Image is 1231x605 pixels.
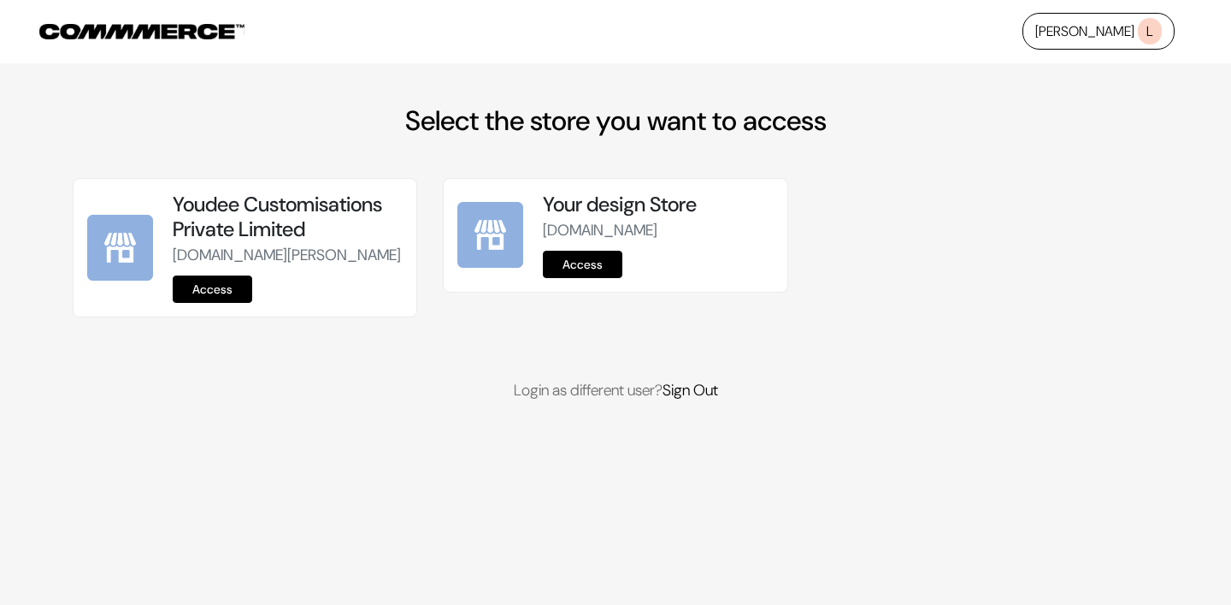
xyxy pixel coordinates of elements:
a: [PERSON_NAME]L [1022,13,1175,50]
a: Access [173,276,252,303]
a: Access [543,251,622,278]
span: L [1138,18,1162,44]
a: Sign Out [663,380,718,400]
p: Login as different user? [73,379,1158,402]
h5: Your design Store [543,193,773,217]
h5: Youdee Customisations Private Limited [173,193,403,242]
h2: Select the store you want to access [73,104,1158,137]
img: Your design Store [457,202,523,268]
p: [DOMAIN_NAME][PERSON_NAME] [173,244,403,267]
img: Youdee Customisations Private Limited [87,215,153,281]
p: [DOMAIN_NAME] [543,219,773,242]
img: COMMMERCE [39,24,244,39]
